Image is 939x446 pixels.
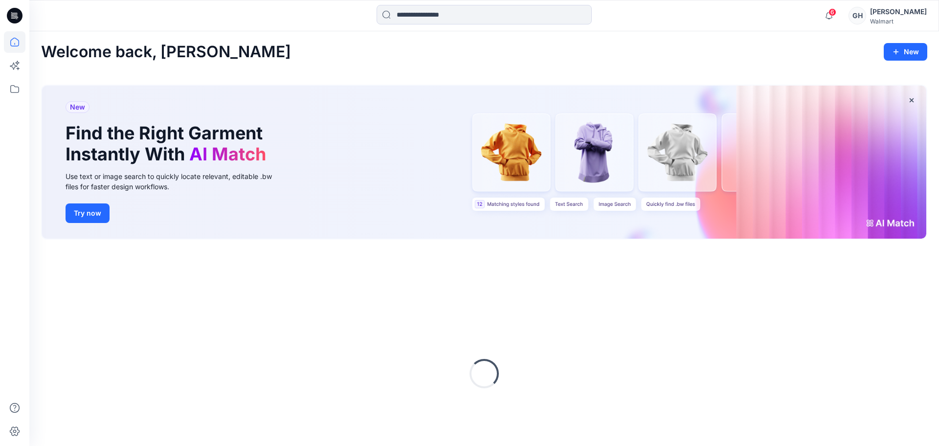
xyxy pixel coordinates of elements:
[884,43,927,61] button: New
[66,123,271,165] h1: Find the Right Garment Instantly With
[189,143,266,165] span: AI Match
[870,6,927,18] div: [PERSON_NAME]
[870,18,927,25] div: Walmart
[66,203,110,223] button: Try now
[828,8,836,16] span: 6
[66,171,286,192] div: Use text or image search to quickly locate relevant, editable .bw files for faster design workflows.
[70,101,85,113] span: New
[849,7,866,24] div: GH
[41,43,291,61] h2: Welcome back, [PERSON_NAME]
